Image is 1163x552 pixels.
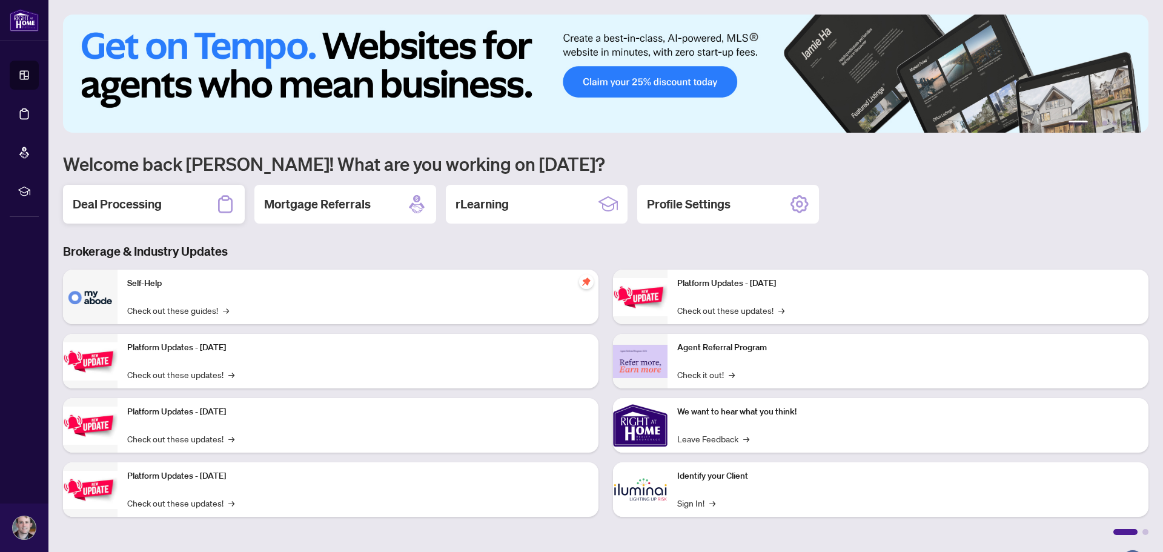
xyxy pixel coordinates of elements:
[647,196,731,213] h2: Profile Settings
[1112,121,1117,125] button: 4
[1115,510,1151,546] button: Open asap
[228,496,234,510] span: →
[127,432,234,445] a: Check out these updates!→
[228,368,234,381] span: →
[613,398,668,453] img: We want to hear what you think!
[73,196,162,213] h2: Deal Processing
[13,516,36,539] img: Profile Icon
[677,496,715,510] a: Sign In!→
[1102,121,1107,125] button: 3
[613,345,668,378] img: Agent Referral Program
[1122,121,1127,125] button: 5
[63,270,118,324] img: Self-Help
[677,432,749,445] a: Leave Feedback→
[10,9,39,32] img: logo
[127,304,229,317] a: Check out these guides!→
[223,304,229,317] span: →
[63,471,118,509] img: Platform Updates - July 8, 2025
[63,342,118,381] img: Platform Updates - September 16, 2025
[743,432,749,445] span: →
[579,274,594,289] span: pushpin
[1093,121,1098,125] button: 2
[729,368,735,381] span: →
[1132,121,1136,125] button: 6
[127,496,234,510] a: Check out these updates!→
[127,341,589,354] p: Platform Updates - [DATE]
[613,278,668,316] img: Platform Updates - June 23, 2025
[127,470,589,483] p: Platform Updates - [DATE]
[63,243,1148,260] h3: Brokerage & Industry Updates
[677,304,784,317] a: Check out these updates!→
[778,304,784,317] span: →
[63,407,118,445] img: Platform Updates - July 21, 2025
[228,432,234,445] span: →
[677,341,1139,354] p: Agent Referral Program
[127,405,589,419] p: Platform Updates - [DATE]
[1069,121,1088,125] button: 1
[613,462,668,517] img: Identify your Client
[63,152,1148,175] h1: Welcome back [PERSON_NAME]! What are you working on [DATE]?
[63,15,1148,133] img: Slide 0
[709,496,715,510] span: →
[677,277,1139,290] p: Platform Updates - [DATE]
[456,196,509,213] h2: rLearning
[264,196,371,213] h2: Mortgage Referrals
[677,405,1139,419] p: We want to hear what you think!
[677,470,1139,483] p: Identify your Client
[127,368,234,381] a: Check out these updates!→
[677,368,735,381] a: Check it out!→
[127,277,589,290] p: Self-Help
